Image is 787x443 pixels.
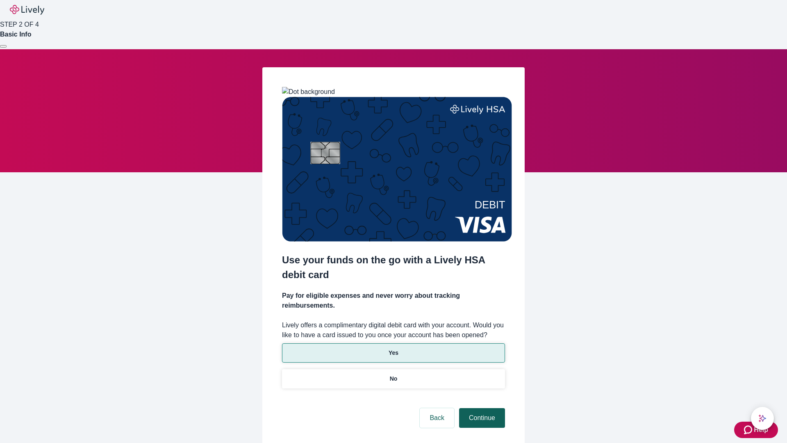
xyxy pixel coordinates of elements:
button: No [282,369,505,388]
label: Lively offers a complimentary digital debit card with your account. Would you like to have a card... [282,320,505,340]
span: Help [754,425,768,435]
h2: Use your funds on the go with a Lively HSA debit card [282,253,505,282]
img: Debit card [282,97,512,242]
p: No [390,374,398,383]
svg: Zendesk support icon [744,425,754,435]
button: chat [751,407,774,430]
img: Lively [10,5,44,15]
button: Zendesk support iconHelp [734,422,778,438]
button: Continue [459,408,505,428]
button: Back [420,408,454,428]
img: Dot background [282,87,335,97]
p: Yes [389,349,398,357]
svg: Lively AI Assistant [758,414,767,422]
h4: Pay for eligible expenses and never worry about tracking reimbursements. [282,291,505,311]
button: Yes [282,343,505,363]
